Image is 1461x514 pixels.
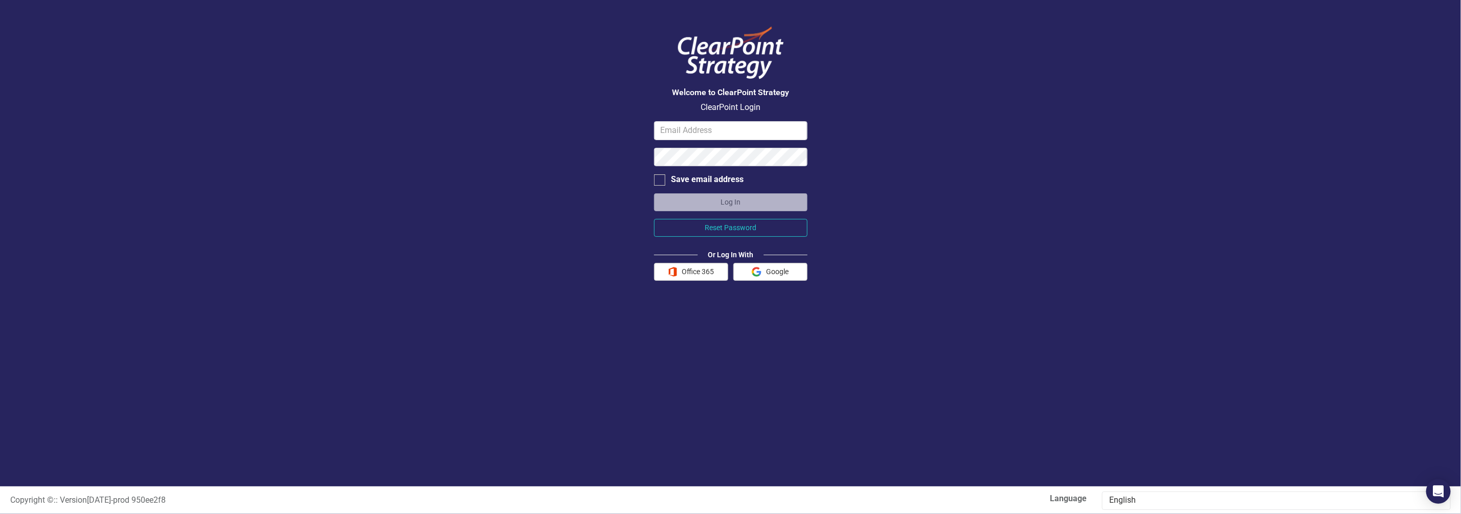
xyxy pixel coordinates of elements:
[654,121,807,140] input: Email Address
[738,493,1087,505] label: Language
[752,267,761,277] img: Google
[1426,479,1451,504] div: Open Intercom Messenger
[3,495,731,506] div: :: Version [DATE] - prod 950ee2f8
[671,174,744,186] div: Save email address
[654,102,807,114] p: ClearPoint Login
[654,88,807,97] h3: Welcome to ClearPoint Strategy
[654,263,728,281] button: Office 365
[669,20,792,85] img: ClearPoint Logo
[698,250,763,260] div: Or Log In With
[1109,495,1432,507] div: English
[733,263,807,281] button: Google
[654,193,807,211] button: Log In
[668,267,678,277] img: Office 365
[654,219,807,237] button: Reset Password
[10,495,54,505] span: Copyright ©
